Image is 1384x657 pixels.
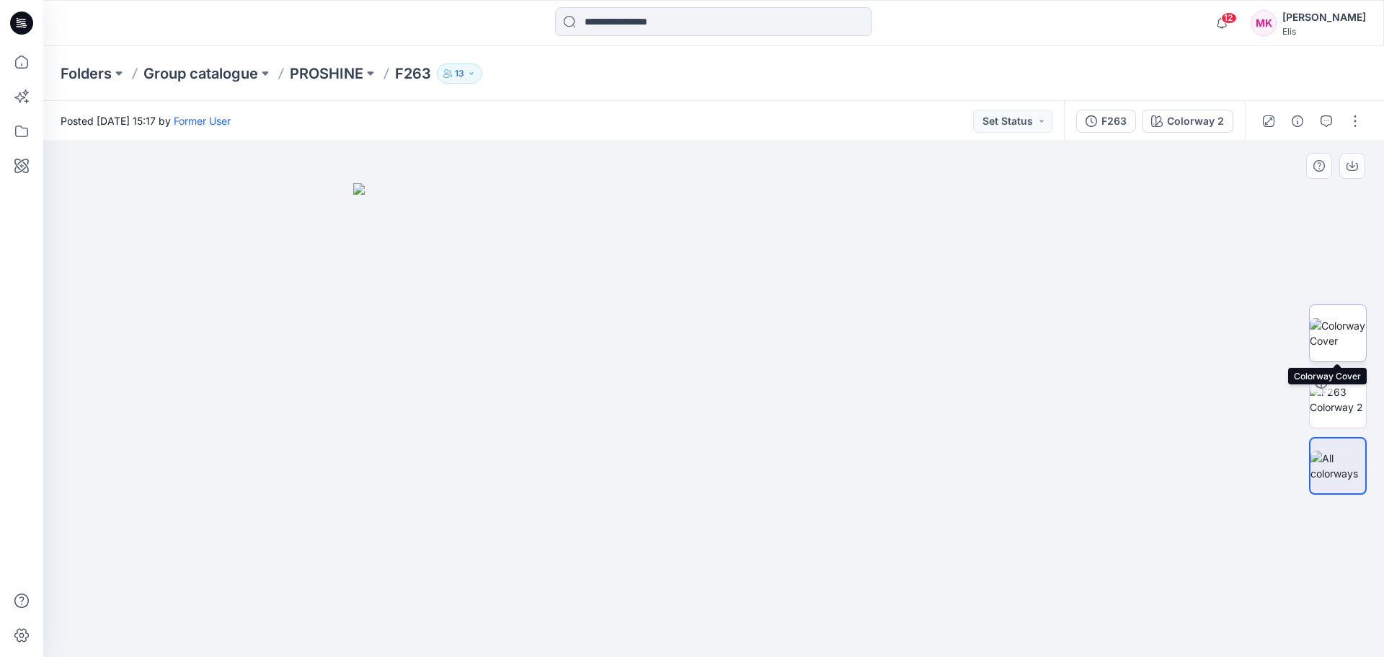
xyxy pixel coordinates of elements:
p: F263 [395,63,431,84]
div: MK [1251,10,1277,36]
span: Posted [DATE] 15:17 by [61,113,231,128]
div: F263 [1101,113,1127,129]
a: Former User [174,115,231,127]
button: Details [1286,110,1309,133]
button: Colorway 2 [1142,110,1233,133]
a: Folders [61,63,112,84]
button: F263 [1076,110,1136,133]
a: Group catalogue [143,63,258,84]
img: Colorway Cover [1310,318,1366,348]
div: [PERSON_NAME] [1282,9,1366,26]
span: 12 [1221,12,1237,24]
a: PROSHINE [290,63,363,84]
div: Elis [1282,26,1366,37]
img: F263 Colorway 2 [1310,384,1366,415]
button: 13 [437,63,482,84]
img: All colorways [1310,451,1365,481]
p: 13 [455,66,464,81]
div: Colorway 2 [1167,113,1224,129]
